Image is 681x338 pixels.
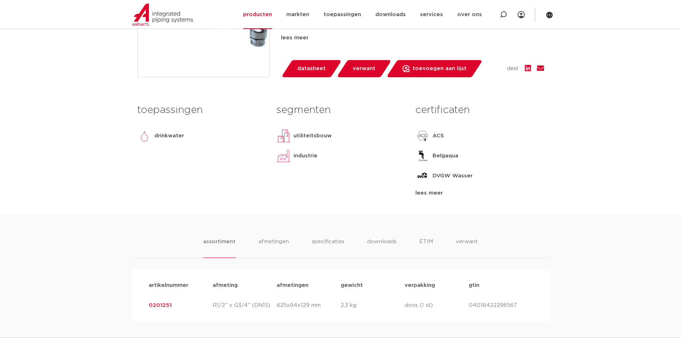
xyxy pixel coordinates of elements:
[281,60,342,77] a: datasheet
[415,169,430,183] img: DVGW Wasser
[336,60,391,77] a: verwant
[203,237,236,258] li: assortiment
[341,281,405,290] p: gewicht
[419,237,433,258] li: ETIM
[367,237,396,258] li: downloads
[137,129,152,143] img: drinkwater
[213,281,277,290] p: afmeting
[415,103,544,117] h3: certificaten
[276,129,291,143] img: utiliteitsbouw
[413,63,467,74] span: toevoegen aan lijst
[341,301,405,310] p: 2,3 kg
[149,303,172,308] a: 0201251
[137,103,266,117] h3: toepassingen
[415,189,544,197] div: lees meer
[415,149,430,163] img: Belgaqua
[213,301,277,310] p: R1/2" x G3/4" (DN15)
[353,63,375,74] span: verwant
[507,64,519,73] span: deel:
[312,237,344,258] li: specificaties
[415,129,430,143] img: ACS
[293,152,317,160] p: industrie
[287,30,544,42] li: eenvoudige en snelle montage dankzij insteekverbinding
[456,237,478,258] li: verwant
[405,281,469,290] p: verpakking
[433,152,458,160] p: Belgaqua
[277,281,341,290] p: afmetingen
[433,132,444,140] p: ACS
[277,301,341,310] p: 625x94x129 mm
[433,172,473,180] p: DVGW Wasser
[276,149,291,163] img: industrie
[297,63,326,74] span: datasheet
[149,281,213,290] p: artikelnummer
[469,301,533,310] p: 04018422298567
[154,132,184,140] p: drinkwater
[258,237,289,258] li: afmetingen
[405,301,469,310] p: doos (1 st)
[281,34,544,42] div: lees meer
[469,281,533,290] p: gtin
[293,132,332,140] p: utiliteitsbouw
[276,103,405,117] h3: segmenten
